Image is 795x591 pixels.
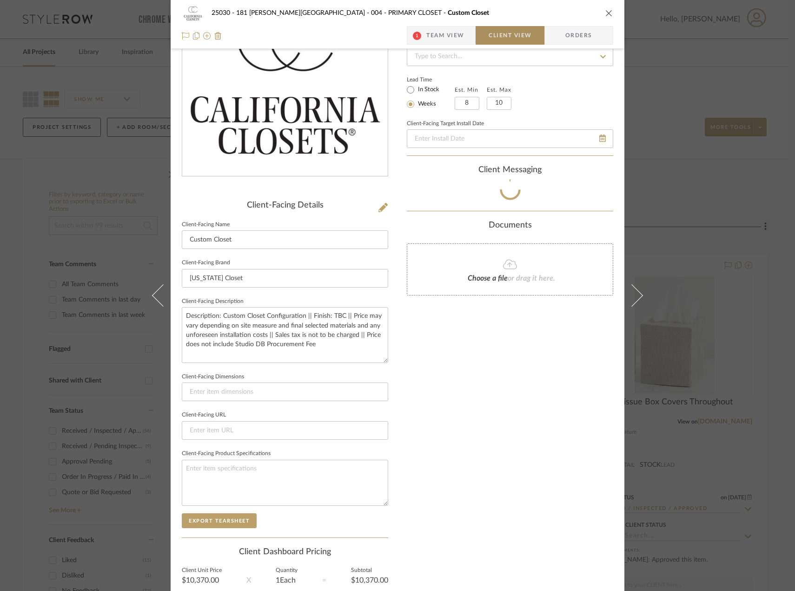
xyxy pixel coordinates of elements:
[182,261,230,265] label: Client-Facing Brand
[351,568,388,573] label: Subtotal
[322,575,326,586] div: =
[555,26,603,45] span: Orders
[407,47,613,66] input: Type to Search…
[407,84,455,110] mat-radio-group: Select item type
[182,383,388,401] input: Enter item dimensions
[407,75,455,84] label: Lead Time
[413,32,421,40] span: 1
[407,221,613,231] div: Documents
[182,513,257,528] button: Export Tearsheet
[182,577,222,584] div: $10,370.00
[448,10,489,16] span: Custom Closet
[182,421,388,440] input: Enter item URL
[416,100,436,108] label: Weeks
[212,10,371,16] span: 25030 - 181 [PERSON_NAME][GEOGRAPHIC_DATA]
[214,32,222,40] img: Remove from project
[455,87,478,93] label: Est. Min
[182,299,244,304] label: Client-Facing Description
[351,577,388,584] div: $10,370.00
[182,230,388,249] input: Enter Client-Facing Item Name
[371,10,448,16] span: 004 - PRIMARY CLOSET
[489,26,531,45] span: Client View
[407,129,613,148] input: Enter Install Date
[182,375,244,379] label: Client-Facing Dimensions
[182,568,222,573] label: Client Unit Price
[487,87,511,93] label: Est. Max
[182,547,388,557] div: Client Dashboard Pricing
[246,575,251,586] div: X
[276,577,298,584] div: 1 Each
[468,275,508,282] span: Choose a file
[426,26,464,45] span: Team View
[182,413,226,417] label: Client-Facing URL
[182,222,230,227] label: Client-Facing Name
[276,568,298,573] label: Quantity
[407,165,613,175] div: client Messaging
[407,121,484,126] label: Client-Facing Target Install Date
[508,275,555,282] span: or drag it here.
[605,9,613,17] button: close
[182,201,388,211] div: Client-Facing Details
[182,269,388,288] input: Enter Client-Facing Brand
[416,86,439,94] label: In Stock
[182,4,204,22] img: 9462631d-49fd-4233-809e-5b0d2ff9c931_48x40.jpg
[182,451,271,456] label: Client-Facing Product Specifications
